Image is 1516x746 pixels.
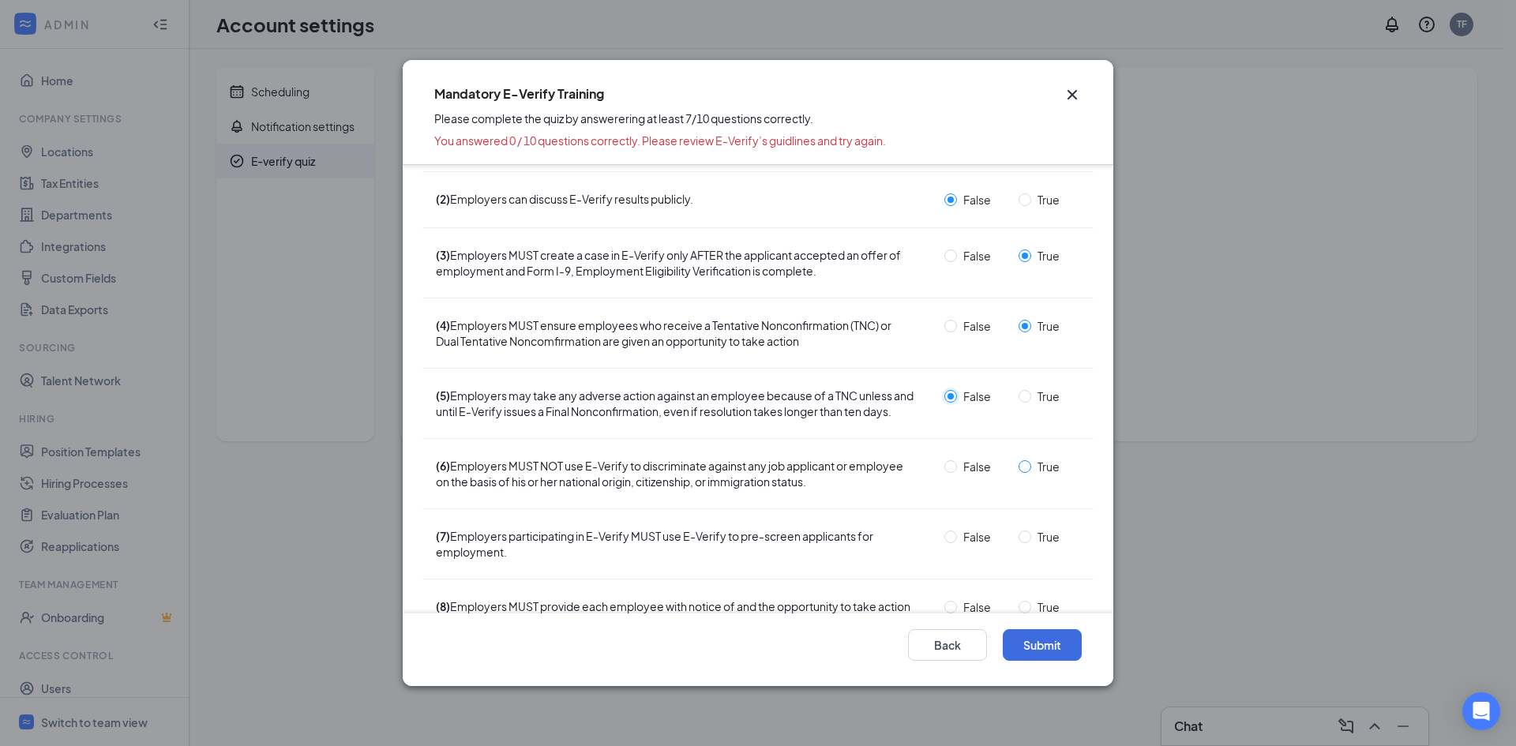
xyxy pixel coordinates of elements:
[1063,85,1082,104] svg: Cross
[434,111,886,126] span: Please complete the quiz by answerering at least 7/10 questions correctly.
[1063,85,1082,104] button: Close
[434,458,914,489] span: Employers MUST NOT use E-Verify to discriminate against any job applicant or employee on the basi...
[436,318,450,332] span: (4)
[434,247,914,279] span: Employers MUST create a case in E-Verify only AFTER the applicant accepted an offer of employment...
[434,388,914,419] span: Employers may take any adverse action against an employee because of a TNC unless and until E-Ver...
[434,85,886,103] h5: Mandatory E-Verify Training
[908,629,987,661] button: Back
[436,248,450,262] span: (3)
[957,388,997,405] span: False
[436,192,450,206] span: (2)
[957,458,997,475] span: False
[957,191,997,208] span: False
[1031,191,1066,208] span: True
[436,599,450,613] span: (8)
[957,528,997,545] span: False
[1031,388,1066,405] span: True
[1031,598,1066,616] span: True
[957,247,997,264] span: False
[1031,317,1066,335] span: True
[434,528,914,560] span: Employers participating in E-Verify MUST use E-Verify to pre-screen applicants for employment.
[434,191,693,207] span: Employers can discuss E-Verify results publicly.
[434,133,886,148] span: You answered 0 / 10 questions correctly. Please review E-Verify’s guidlines and try again.
[434,317,914,349] span: Employers MUST ensure employees who receive a Tentative Nonconfirmation (TNC) or Dual Tentative N...
[1031,528,1066,545] span: True
[1031,458,1066,475] span: True
[1003,629,1082,661] button: Submit
[436,388,450,403] span: (5)
[436,529,450,543] span: (7)
[957,598,997,616] span: False
[436,459,450,473] span: (6)
[1462,692,1500,730] div: Open Intercom Messenger
[1031,247,1066,264] span: True
[434,598,914,630] span: Employers MUST provide each employee with notice of and the opportunity to take action on a Tenta...
[957,317,997,335] span: False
